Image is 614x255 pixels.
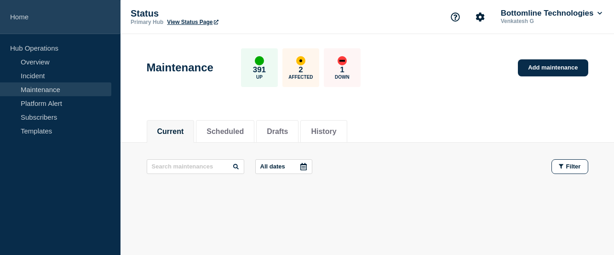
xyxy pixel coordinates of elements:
button: Bottomline Technologies [499,9,604,18]
input: Search maintenances [147,159,244,174]
p: 1 [340,65,344,75]
p: All dates [260,163,285,170]
a: View Status Page [167,19,218,25]
p: 2 [298,65,303,75]
p: Primary Hub [131,19,163,25]
button: Scheduled [207,127,244,136]
a: Add maintenance [518,59,588,76]
button: Support [446,7,465,27]
div: down [338,56,347,65]
div: up [255,56,264,65]
button: Filter [551,159,588,174]
p: Affected [288,75,313,80]
p: Down [335,75,350,80]
div: affected [296,56,305,65]
h1: Maintenance [147,61,213,74]
button: Drafts [267,127,288,136]
p: Venkatesh G [499,18,595,24]
button: History [311,127,336,136]
button: All dates [255,159,312,174]
p: Up [256,75,263,80]
button: Account settings [471,7,490,27]
span: Filter [566,163,581,170]
button: Current [157,127,184,136]
p: Status [131,8,315,19]
p: 391 [253,65,266,75]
